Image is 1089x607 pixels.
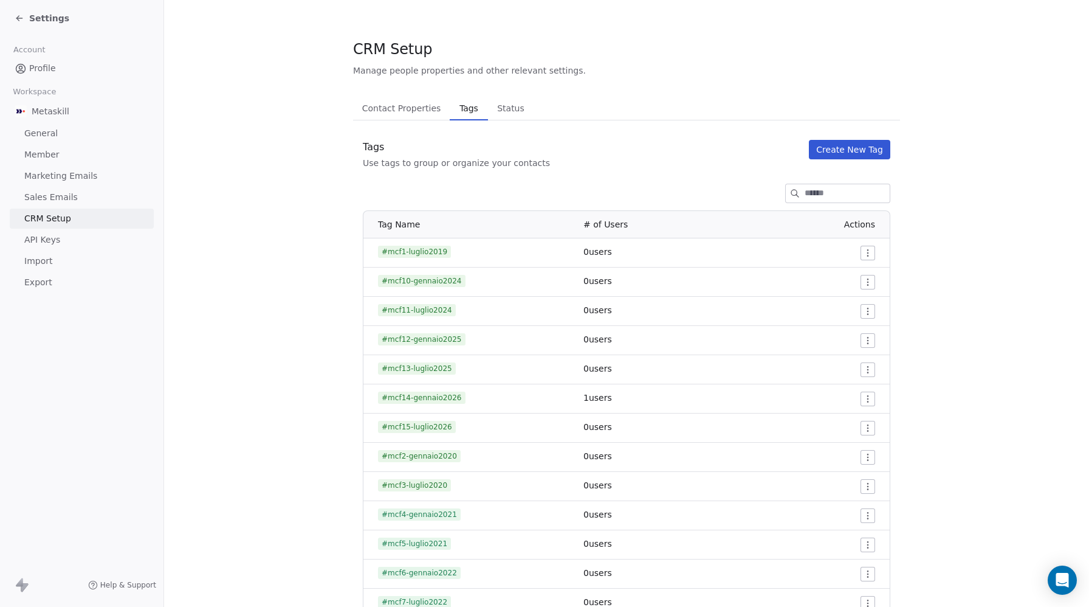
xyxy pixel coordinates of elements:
[15,12,69,24] a: Settings
[24,127,58,140] span: General
[10,166,154,186] a: Marketing Emails
[378,567,461,579] span: #mcf6-gennaio2022
[24,276,52,289] span: Export
[583,597,612,607] span: 0 users
[583,510,612,519] span: 0 users
[100,580,156,590] span: Help & Support
[8,83,61,101] span: Workspace
[378,304,456,316] span: #mcf11-luglio2024
[378,538,451,550] span: #mcf5-luglio2021
[10,272,154,293] a: Export
[583,364,612,373] span: 0 users
[378,508,461,521] span: #mcf4-gennaio2021
[844,220,875,229] span: Actions
[583,335,612,344] span: 0 users
[1048,566,1077,595] div: Open Intercom Messenger
[8,41,50,59] span: Account
[10,123,154,144] a: General
[363,157,550,169] div: Use tags to group or organize your contacts
[24,170,97,182] span: Marketing Emails
[583,568,612,578] span: 0 users
[492,100,529,117] span: Status
[29,62,56,75] span: Profile
[583,247,612,257] span: 0 users
[583,276,612,286] span: 0 users
[24,255,52,268] span: Import
[24,148,60,161] span: Member
[378,246,451,258] span: #mcf1-luglio2019
[353,64,586,77] span: Manage people properties and other relevant settings.
[378,421,456,433] span: #mcf15-luglio2026
[10,209,154,229] a: CRM Setup
[583,220,628,229] span: # of Users
[32,105,69,117] span: Metaskill
[10,251,154,271] a: Import
[24,234,60,246] span: API Keys
[378,479,451,491] span: #mcf3-luglio2020
[583,422,612,432] span: 0 users
[809,140,890,159] button: Create New Tag
[24,212,71,225] span: CRM Setup
[378,275,465,287] span: #mcf10-gennaio2024
[583,393,612,403] span: 1 users
[583,451,612,461] span: 0 users
[378,362,456,375] span: #mcf13-luglio2025
[583,539,612,549] span: 0 users
[378,333,465,345] span: #mcf12-gennaio2025
[10,230,154,250] a: API Keys
[10,145,154,165] a: Member
[378,450,461,462] span: #mcf2-gennaio2020
[353,40,432,58] span: CRM Setup
[363,140,550,154] div: Tags
[88,580,156,590] a: Help & Support
[378,220,420,229] span: Tag Name
[10,58,154,78] a: Profile
[583,305,612,315] span: 0 users
[10,187,154,207] a: Sales Emails
[15,105,27,117] img: AVATAR%20METASKILL%20-%20Colori%20Positivo.png
[378,392,465,404] span: #mcf14-gennaio2026
[29,12,69,24] span: Settings
[455,100,483,117] span: Tags
[583,480,612,490] span: 0 users
[24,191,78,204] span: Sales Emails
[357,100,446,117] span: Contact Properties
